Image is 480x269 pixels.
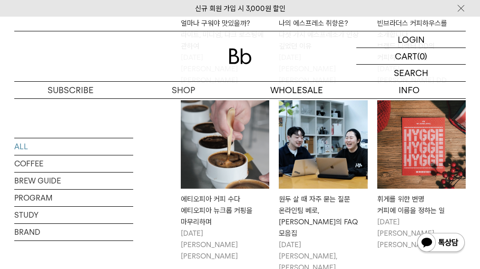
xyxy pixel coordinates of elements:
[14,190,133,206] a: PROGRAM
[416,232,466,255] img: 카카오톡 채널 1:1 채팅 버튼
[229,48,252,64] img: 로고
[377,193,466,216] div: 휘게를 위한 변명 커피에 이름을 정하는 일
[356,31,466,48] a: LOGIN
[14,173,133,189] a: BREW GUIDE
[181,228,269,262] p: [DATE] [PERSON_NAME] [PERSON_NAME]
[14,224,133,240] a: BRAND
[377,216,466,250] p: [DATE] [PERSON_NAME] [PERSON_NAME]
[356,48,466,65] a: CART (0)
[181,100,269,262] a: 에티오피아 커피 수다에티오피아 뉴크롭 커핑을 마무리하며 에티오피아 커피 수다에티오피아 뉴크롭 커핑을 마무리하며 [DATE][PERSON_NAME] [PERSON_NAME]
[395,48,417,64] p: CART
[377,100,466,189] img: 휘게를 위한 변명커피에 이름을 정하는 일
[417,48,427,64] p: (0)
[353,82,466,98] p: INFO
[279,193,367,239] div: 원두 살 때 자주 묻는 질문 온라인팀 베로, [PERSON_NAME]의 FAQ 모음집
[181,193,269,228] div: 에티오피아 커피 수다 에티오피아 뉴크롭 커핑을 마무리하며
[127,82,240,98] a: SHOP
[377,100,466,250] a: 휘게를 위한 변명커피에 이름을 정하는 일 휘게를 위한 변명커피에 이름을 정하는 일 [DATE][PERSON_NAME] [PERSON_NAME]
[14,138,133,155] a: ALL
[398,31,425,48] p: LOGIN
[14,155,133,172] a: COFFEE
[394,65,428,81] p: SEARCH
[14,207,133,223] a: STUDY
[14,82,127,98] a: SUBSCRIBE
[181,100,269,189] img: 에티오피아 커피 수다에티오피아 뉴크롭 커핑을 마무리하며
[240,82,353,98] p: WHOLESALE
[279,100,367,189] img: 원두 살 때 자주 묻는 질문온라인팀 베로, 안나의 FAQ 모음집
[195,4,285,13] a: 신규 회원 가입 시 3,000원 할인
